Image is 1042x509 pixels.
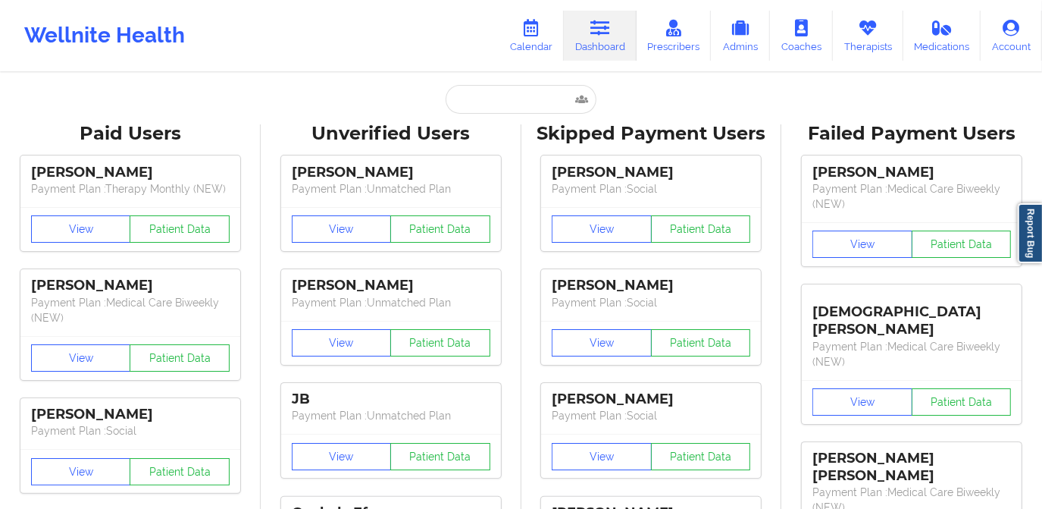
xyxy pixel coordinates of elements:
button: View [292,443,392,470]
a: Calendar [499,11,564,61]
div: [PERSON_NAME] [812,164,1011,181]
div: Unverified Users [271,122,511,146]
button: Patient Data [130,215,230,243]
button: View [552,443,652,470]
p: Payment Plan : Unmatched Plan [292,408,490,423]
button: Patient Data [390,215,490,243]
div: [PERSON_NAME] [31,277,230,294]
button: View [812,231,912,258]
p: Payment Plan : Therapy Monthly (NEW) [31,181,230,196]
button: View [552,215,652,243]
a: Coaches [770,11,833,61]
a: Prescribers [637,11,712,61]
button: Patient Data [912,231,1012,258]
button: View [292,329,392,357]
button: View [292,215,392,243]
div: [PERSON_NAME] [31,406,230,423]
div: Skipped Payment Users [532,122,771,146]
p: Payment Plan : Social [31,423,230,438]
p: Payment Plan : Unmatched Plan [292,295,490,310]
div: JB [292,391,490,408]
div: [DEMOGRAPHIC_DATA][PERSON_NAME] [812,292,1011,338]
p: Payment Plan : Social [552,181,750,196]
p: Payment Plan : Medical Care Biweekly (NEW) [31,295,230,325]
a: Therapists [833,11,903,61]
button: Patient Data [130,344,230,372]
button: View [812,388,912,416]
p: Payment Plan : Social [552,295,750,310]
button: Patient Data [651,215,751,243]
div: [PERSON_NAME] [292,277,490,294]
button: View [552,329,652,357]
button: View [31,215,131,243]
button: Patient Data [390,329,490,357]
button: View [31,458,131,485]
div: [PERSON_NAME] [552,391,750,408]
button: Patient Data [651,443,751,470]
div: [PERSON_NAME] [552,277,750,294]
div: [PERSON_NAME] [292,164,490,181]
p: Payment Plan : Medical Care Biweekly (NEW) [812,181,1011,212]
p: Payment Plan : Social [552,408,750,423]
div: [PERSON_NAME] [552,164,750,181]
a: Dashboard [564,11,637,61]
button: View [31,344,131,372]
div: Paid Users [11,122,250,146]
button: Patient Data [912,388,1012,416]
p: Payment Plan : Unmatched Plan [292,181,490,196]
div: [PERSON_NAME] [PERSON_NAME] [812,450,1011,485]
div: [PERSON_NAME] [31,164,230,181]
button: Patient Data [651,329,751,357]
p: Payment Plan : Medical Care Biweekly (NEW) [812,339,1011,369]
div: Failed Payment Users [792,122,1031,146]
a: Report Bug [1018,203,1042,263]
button: Patient Data [130,458,230,485]
a: Account [981,11,1042,61]
a: Medications [903,11,981,61]
a: Admins [711,11,770,61]
button: Patient Data [390,443,490,470]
